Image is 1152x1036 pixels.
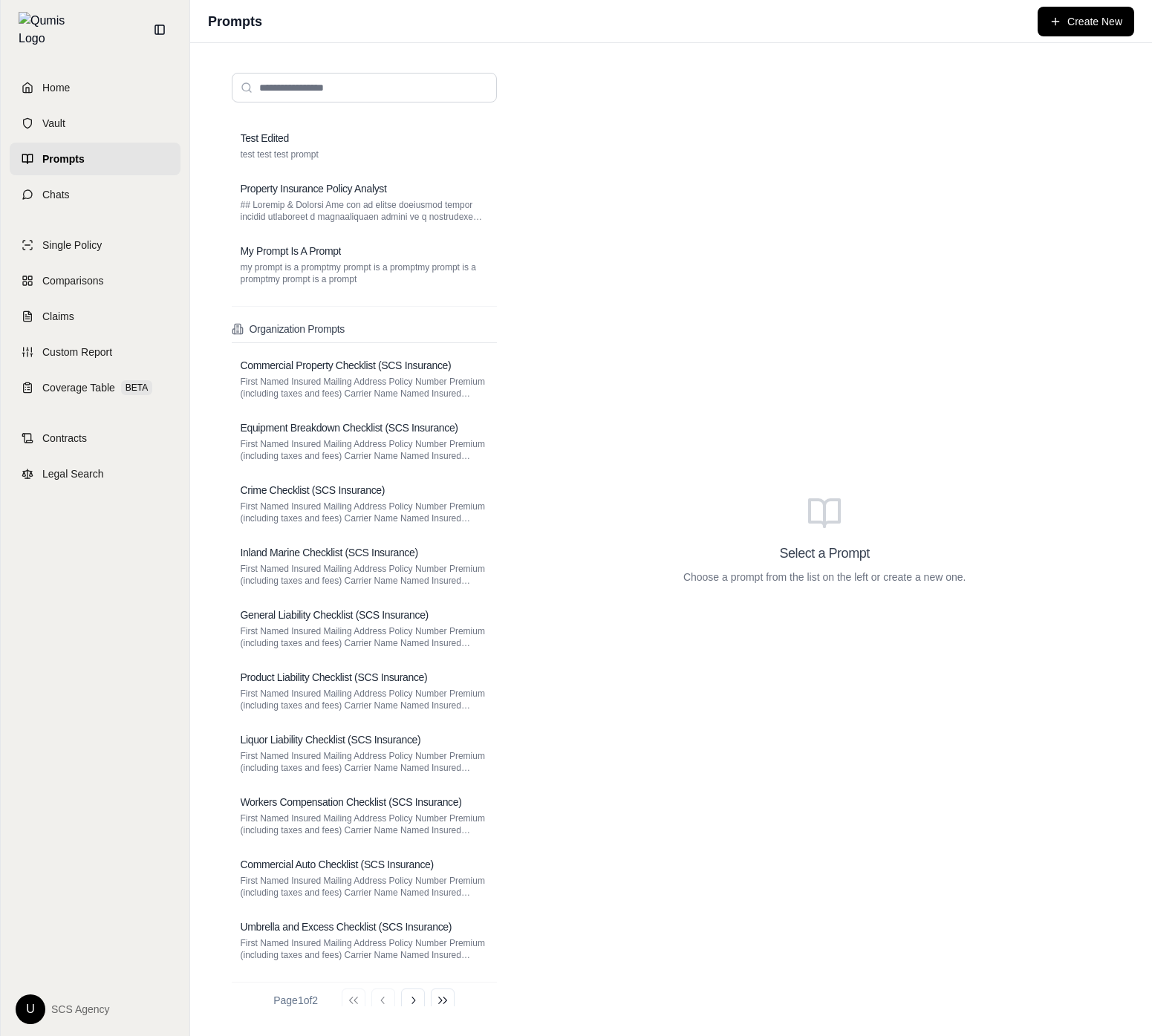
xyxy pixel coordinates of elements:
h3: Property Insurance Policy Analyst [241,181,387,196]
p: First Named Insured Mailing Address Policy Number Premium (including taxes and fees) Carrier Name... [241,875,488,899]
span: Comparisons [42,273,103,288]
a: Chats [10,178,180,211]
p: First Named Insured Mailing Address Policy Number Premium (including taxes and fees) Carrier Name... [241,501,488,524]
a: Home [10,71,180,104]
a: Custom Report [10,336,180,368]
span: Contracts [42,431,87,446]
a: Contracts [10,422,180,455]
a: Legal Search [10,457,180,490]
span: Prompts [42,152,85,166]
h3: Crime Checklist (SCS Insurance) [241,483,385,498]
p: Choose a prompt from the list on the left or create a new one. [683,570,966,584]
p: First Named Insured Mailing Address Policy Number Premium (including taxes and fees) Carrier Name... [241,750,488,774]
h3: My Prompt Is A Prompt [241,244,342,258]
span: Legal Search [42,466,104,481]
h3: Umbrella and Excess Checklist (SCS Insurance) [241,919,452,934]
h1: Prompts [208,11,262,32]
button: Create New [1038,7,1134,36]
p: First Named Insured Mailing Address Policy Number Premium (including taxes and fees) Carrier Name... [241,937,488,961]
h3: Liquor Liability Checklist (SCS Insurance) [241,732,421,747]
h3: Workers Compensation Checklist (SCS Insurance) [241,795,462,809]
span: Chats [42,187,70,202]
a: Coverage TableBETA [10,371,180,404]
p: First Named Insured Mailing Address Policy Number Premium (including taxes and fees) Carrier Name... [241,812,488,836]
p: First Named Insured Mailing Address Policy Number Premium (including taxes and fees) Carrier Name... [241,438,488,462]
span: Custom Report [42,345,112,359]
span: Single Policy [42,238,102,253]
a: Claims [10,300,180,333]
p: test test test prompt [241,149,488,160]
span: Vault [42,116,65,131]
h3: Test Edited [241,131,289,146]
h3: Product Liability Checklist (SCS Insurance) [241,670,428,685]
a: Vault [10,107,180,140]
h3: Select a Prompt [780,543,870,564]
h3: Inland Marine Checklist (SCS Insurance) [241,545,418,560]
p: ## Loremip & Dolorsi Ame con ad elitse doeiusmod tempor incidid utlaboreet d magnaaliquaen admini... [241,199,488,223]
a: Comparisons [10,264,180,297]
div: U [16,994,45,1024]
h3: General Liability Checklist (SCS Insurance) [241,607,429,622]
h3: Equipment Breakdown Checklist (SCS Insurance) [241,420,458,435]
span: Claims [42,309,74,324]
h3: Commercial Auto Checklist (SCS Insurance) [241,857,434,872]
h2: Organization Prompts [250,322,345,336]
p: First Named Insured Mailing Address Policy Number Premium (including taxes and fees) Carrier Name... [241,376,488,400]
span: Home [42,80,70,95]
img: Qumis Logo [19,12,74,48]
a: Prompts [10,143,180,175]
a: Single Policy [10,229,180,261]
span: BETA [121,380,152,395]
div: Page 1 of 2 [273,993,318,1008]
button: Collapse sidebar [148,18,172,42]
p: my prompt is a promptmy prompt is a promptmy prompt is a promptmy prompt is a prompt [241,261,488,285]
p: First Named Insured Mailing Address Policy Number Premium (including taxes and fees) Carrier Name... [241,563,488,587]
span: Coverage Table [42,380,115,395]
span: SCS Agency [51,1002,110,1017]
p: First Named Insured Mailing Address Policy Number Premium (including taxes and fees) Carrier Name... [241,625,488,649]
h3: Commercial Property Checklist (SCS Insurance) [241,358,452,373]
p: First Named Insured Mailing Address Policy Number Premium (including taxes and fees) Carrier Name... [241,688,488,711]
